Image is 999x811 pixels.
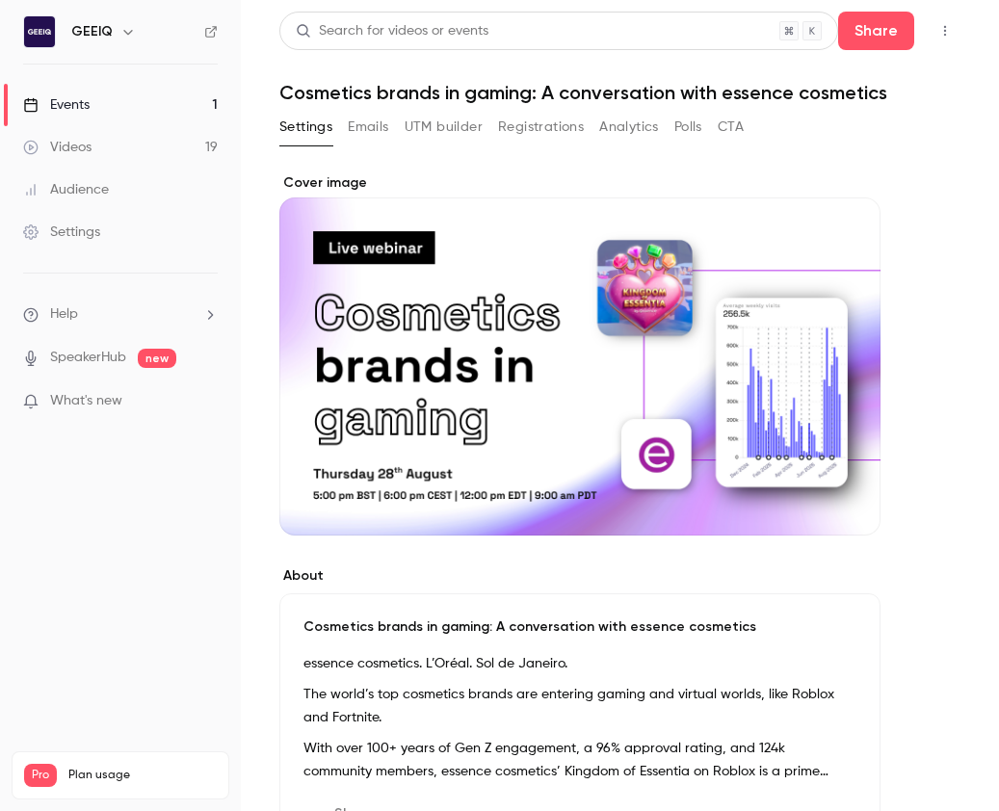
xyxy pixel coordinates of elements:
button: CTA [718,112,744,143]
button: Polls [674,112,702,143]
button: Emails [348,112,388,143]
label: About [279,566,881,586]
img: GEEIQ [24,16,55,47]
button: UTM builder [405,112,483,143]
p: essence cosmetics. L’Oréal. Sol de Janeiro. [303,652,856,675]
p: The world’s top cosmetics brands are entering gaming and virtual worlds, like Roblox and Fortnite. [303,683,856,729]
div: Audience [23,180,109,199]
h6: GEEIQ [71,22,113,41]
span: Pro [24,764,57,787]
button: Registrations [498,112,584,143]
span: Help [50,304,78,325]
div: Settings [23,222,100,242]
li: help-dropdown-opener [23,304,218,325]
div: Events [23,95,90,115]
span: new [138,349,176,368]
label: Cover image [279,173,881,193]
span: What's new [50,391,122,411]
a: SpeakerHub [50,348,126,368]
span: Plan usage [68,768,217,783]
p: Cosmetics brands in gaming: A conversation with essence cosmetics [303,617,856,637]
button: Settings [279,112,332,143]
div: Search for videos or events [296,21,488,41]
p: With over 100+ years of Gen Z engagement, a 96% approval rating, and 124k community members, esse... [303,737,856,783]
div: Videos [23,138,92,157]
h1: Cosmetics brands in gaming: A conversation with essence cosmetics [279,81,960,104]
section: Cover image [279,173,881,536]
button: Share [838,12,914,50]
button: Analytics [599,112,659,143]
